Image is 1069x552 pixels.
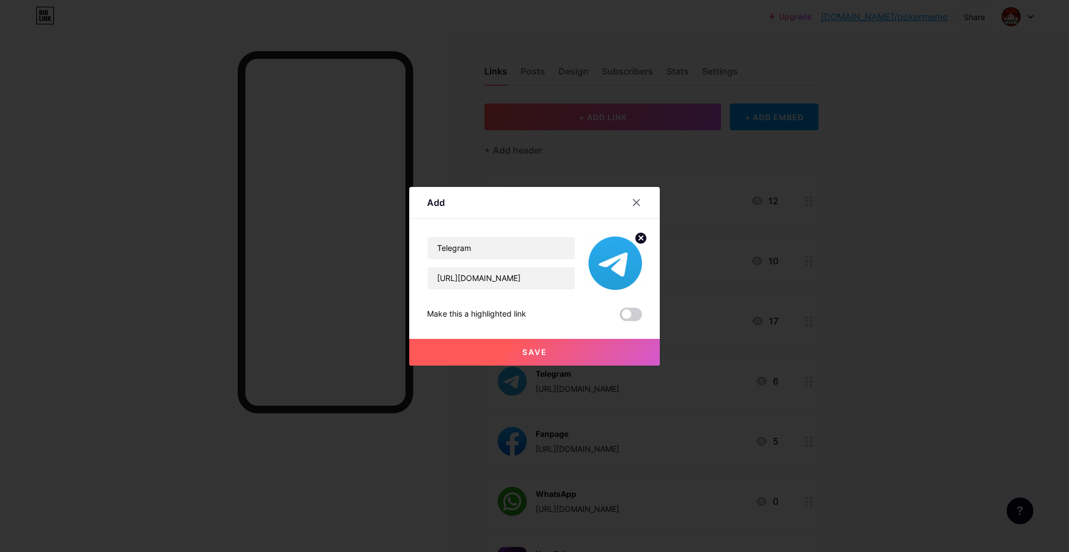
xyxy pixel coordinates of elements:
[589,236,642,290] img: link_thumbnail
[427,196,445,209] div: Add
[522,347,547,357] span: Save
[428,237,575,259] input: Title
[427,308,526,321] div: Make this a highlighted link
[409,339,660,366] button: Save
[428,267,575,289] input: URL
